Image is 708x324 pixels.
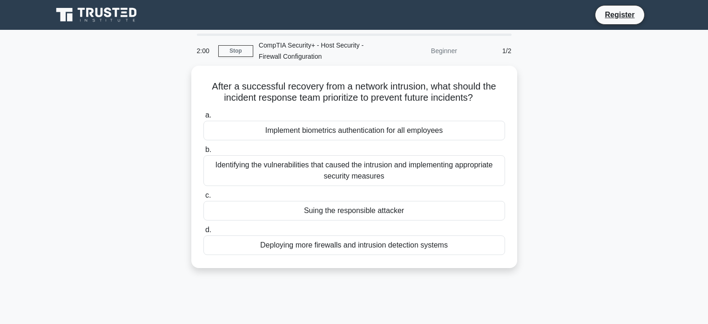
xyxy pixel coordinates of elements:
a: Stop [218,45,253,57]
div: Beginner [381,41,463,60]
div: Deploying more firewalls and intrusion detection systems [203,235,505,255]
span: a. [205,111,211,119]
h5: After a successful recovery from a network intrusion, what should the incident response team prio... [202,81,506,104]
span: b. [205,145,211,153]
div: Identifying the vulnerabilities that caused the intrusion and implementing appropriate security m... [203,155,505,186]
div: Implement biometrics authentication for all employees [203,121,505,140]
div: 1/2 [463,41,517,60]
span: d. [205,226,211,234]
div: 2:00 [191,41,218,60]
a: Register [599,9,640,21]
div: Suing the responsible attacker [203,201,505,221]
div: CompTIA Security+ - Host Security - Firewall Configuration [253,36,381,66]
span: c. [205,191,211,199]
